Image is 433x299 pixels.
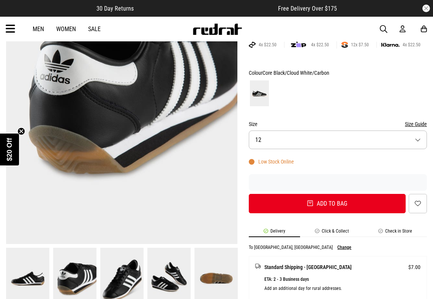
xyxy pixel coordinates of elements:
span: $20 Off [6,138,13,161]
li: Delivery [249,228,300,237]
span: 12x $7.50 [348,42,372,48]
div: Size [249,120,427,129]
p: ETA: 2 - 3 Business days Add an additional day for rural addresses. [264,275,420,293]
a: Sale [88,25,101,33]
button: Close teaser [17,127,25,135]
a: Men [33,25,44,33]
div: Low Stock Online [249,159,294,165]
span: 12 [255,136,261,143]
button: Add to bag [249,194,406,213]
span: 4x $22.50 [308,42,332,48]
iframe: Customer reviews powered by Trustpilot [149,5,263,12]
span: Free Delivery Over $175 [278,5,337,12]
button: Size Guide [405,120,427,129]
span: Standard Shipping - [GEOGRAPHIC_DATA] [264,263,352,272]
img: KLARNA [381,43,400,47]
button: 12 [249,131,427,149]
li: Check in Store [363,228,427,237]
li: Click & Collect [300,228,364,237]
img: SPLITPAY [341,42,348,48]
p: To [GEOGRAPHIC_DATA], [GEOGRAPHIC_DATA] [249,245,333,250]
span: 30 Day Returns [96,5,134,12]
span: $7.00 [408,263,420,272]
a: Women [56,25,76,33]
span: Core Black/Cloud White/Carbon [262,70,329,76]
button: Open LiveChat chat widget [6,3,29,26]
span: 4x $22.50 [256,42,280,48]
button: Change [337,245,351,250]
iframe: Customer reviews powered by Trustpilot [249,179,427,186]
img: AFTERPAY [249,42,256,48]
img: Core Black/Cloud White/Carbon [250,80,269,106]
span: 4x $22.50 [400,42,424,48]
img: Redrat logo [192,24,242,35]
div: Colour [249,68,427,77]
img: zip [291,41,306,49]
